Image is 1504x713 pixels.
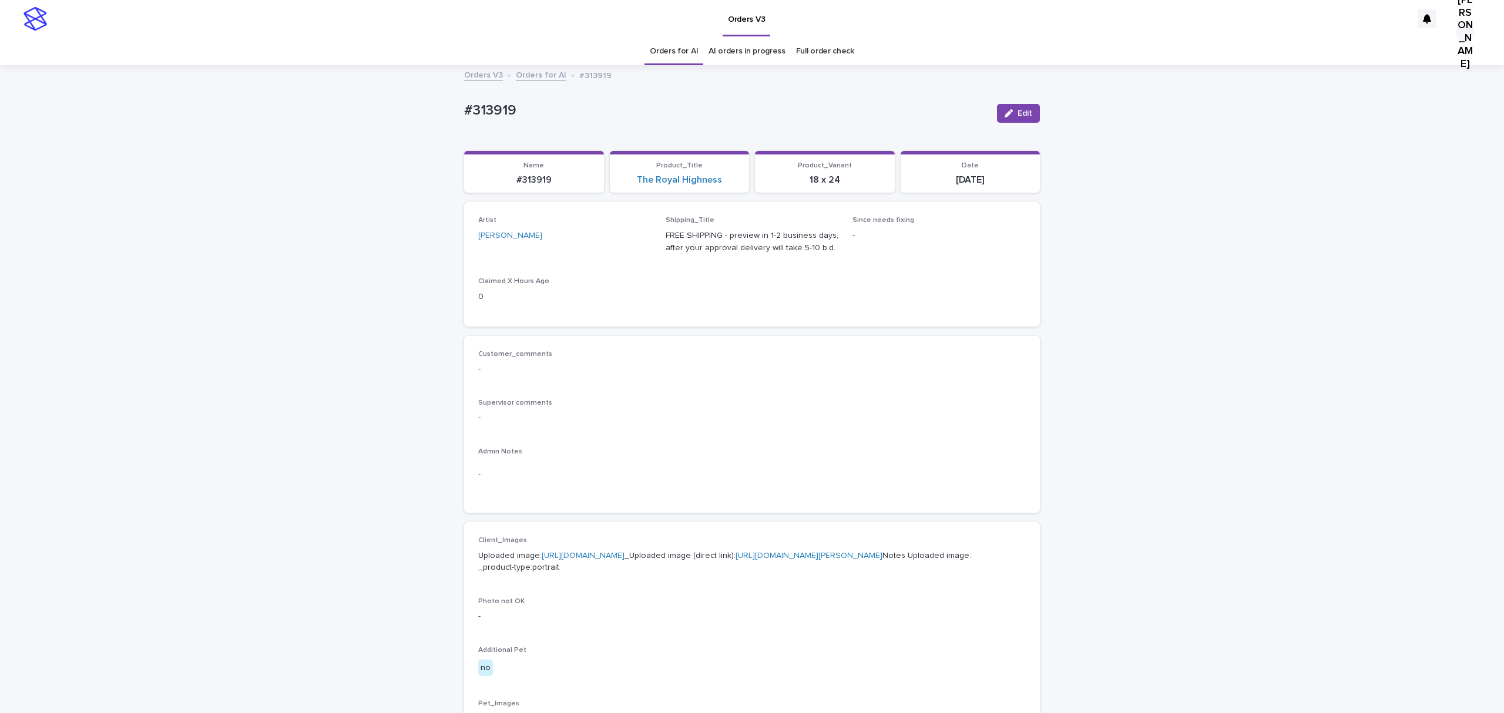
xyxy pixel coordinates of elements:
[997,104,1040,123] button: Edit
[579,68,612,81] p: #313919
[478,647,526,654] span: Additional Pet
[478,660,493,677] div: no
[478,598,525,605] span: Photo not OK
[471,174,597,186] p: #313919
[650,38,698,65] a: Orders for AI
[1456,23,1475,42] div: [PERSON_NAME]
[523,162,544,169] span: Name
[852,217,914,224] span: Since needs fixing
[666,230,839,254] p: FREE SHIPPING - preview in 1-2 business days, after your approval delivery will take 5-10 b.d.
[478,469,1026,481] p: -
[478,610,1026,623] p: -
[709,38,785,65] a: AI orders in progress
[478,278,549,285] span: Claimed X Hours Ago
[798,162,852,169] span: Product_Variant
[478,351,552,358] span: Customer_comments
[478,448,522,455] span: Admin Notes
[478,291,652,303] p: 0
[852,230,1026,242] p: -
[908,174,1033,186] p: [DATE]
[478,700,519,707] span: Pet_Images
[516,68,566,81] a: Orders for AI
[478,217,496,224] span: Artist
[796,38,854,65] a: Full order check
[666,217,714,224] span: Shipping_Title
[962,162,979,169] span: Date
[637,174,722,186] a: The Royal Highness
[478,412,1026,424] p: -
[1018,109,1032,117] span: Edit
[736,551,882,560] a: [URL][DOMAIN_NAME][PERSON_NAME]
[762,174,888,186] p: 18 x 24
[478,550,1026,574] p: Uploaded image: _Uploaded image (direct link): Notes Uploaded image: _product-type:portrait
[478,399,552,406] span: Supervisor comments
[464,68,503,81] a: Orders V3
[23,7,47,31] img: stacker-logo-s-only.png
[478,363,1026,375] p: -
[478,537,527,544] span: Client_Images
[478,230,542,242] a: [PERSON_NAME]
[542,551,625,560] a: [URL][DOMAIN_NAME]
[464,102,988,119] p: #313919
[656,162,703,169] span: Product_Title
